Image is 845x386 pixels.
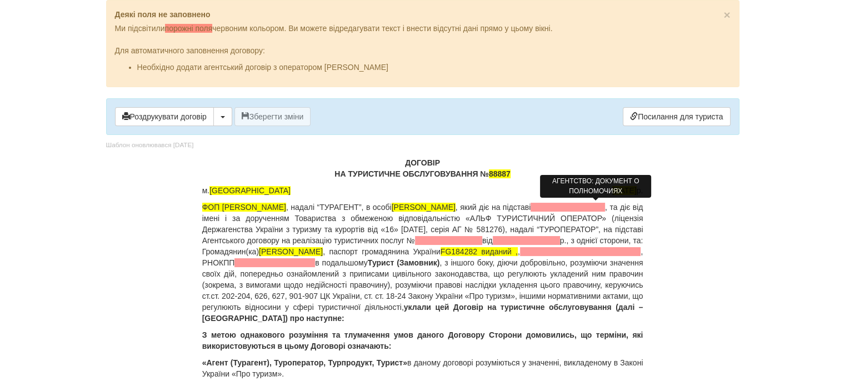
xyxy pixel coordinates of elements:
[202,203,286,212] span: ФОП [PERSON_NAME]
[392,203,456,212] span: [PERSON_NAME]
[489,169,511,178] span: 88887
[115,9,731,20] p: Деякі поля не заповнено
[115,107,214,126] button: Роздрукувати договір
[202,303,643,323] b: уклали цей Договір на туристичне обслуговування (далі – [GEOGRAPHIC_DATA]) про наступне:
[723,8,730,21] span: ×
[540,175,651,197] div: АГЕНТСТВО: ДОКУМЕНТ О ПОЛНОМОЧИЯХ
[202,185,291,196] span: м.
[202,358,407,367] b: «Агент (Турагент), Туроператор, Турпродукт, Турист»
[368,258,440,267] b: Турист (Замовник)
[623,107,730,126] a: Посилання для туриста
[202,202,643,324] p: , надалі “ТУРАГЕНТ”, в особі , який діє на підставі , та діє від імені і за дорученням Товариства...
[723,9,730,21] button: Close
[209,186,291,195] span: [GEOGRAPHIC_DATA]
[441,247,518,256] span: FG184282 виданий ,
[165,24,213,33] span: порожні поля
[259,247,323,256] span: [PERSON_NAME]
[202,329,643,352] p: З метою однакового розуміння та тлумачення умов даного Договору Сторони домовились, що терміни, я...
[115,23,731,34] p: Ми підсвітили червоним кольором. Ви можете відредагувати текст і внести відсутні дані прямо у цьо...
[137,62,731,73] li: Необхідно додати агентський договір з оператором [PERSON_NAME]
[202,157,643,179] p: ДОГОВІР НА ТУРИСТИЧНЕ ОБСЛУГОВУВАННЯ №
[202,357,643,379] p: в даному договорі розуміються у значенні, викладеному в Законі України «Про туризм».
[106,141,194,150] div: Шаблон оновлювався [DATE]
[234,107,311,126] button: Зберегти зміни
[115,34,731,73] div: Для автоматичного заповнення договору:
